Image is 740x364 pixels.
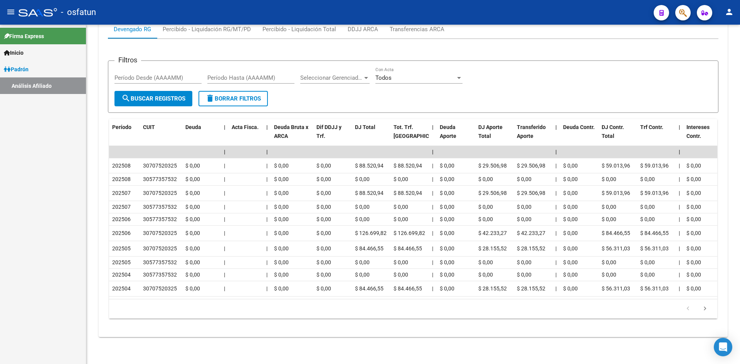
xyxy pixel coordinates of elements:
div: 30577357532 [143,258,177,267]
mat-icon: menu [6,7,15,17]
span: | [555,163,557,169]
span: $ 0,00 [440,272,454,278]
span: | [224,285,225,292]
span: $ 0,00 [440,285,454,292]
span: $ 0,00 [602,204,616,210]
span: $ 0,00 [394,204,408,210]
span: $ 0,00 [563,216,578,222]
span: $ 0,00 [686,190,701,196]
span: | [432,190,433,196]
datatable-header-cell: Deuda [182,119,221,153]
span: | [224,149,225,155]
span: $ 0,00 [274,216,289,222]
span: | [224,163,225,169]
span: 202508 [112,163,131,169]
span: | [266,204,267,210]
span: | [555,259,557,265]
datatable-header-cell: Acta Fisca. [229,119,263,153]
span: Deuda [185,124,201,130]
div: 30577357532 [143,215,177,224]
span: Intereses Contr. [686,124,710,139]
span: Dif DDJJ y Trf. [316,124,341,139]
span: $ 0,00 [274,245,289,252]
datatable-header-cell: CUIT [140,119,182,153]
span: $ 0,00 [316,272,331,278]
span: $ 0,00 [316,176,331,182]
datatable-header-cell: Período [109,119,140,153]
span: | [266,216,267,222]
span: $ 0,00 [602,216,616,222]
span: $ 29.506,98 [517,190,545,196]
span: Seleccionar Gerenciador [300,74,363,81]
span: | [266,259,267,265]
a: go to next page [698,305,712,313]
span: $ 0,00 [394,259,408,265]
span: $ 0,00 [316,230,331,236]
datatable-header-cell: Transferido Aporte [514,119,552,153]
span: | [432,285,433,292]
span: | [679,285,680,292]
span: $ 0,00 [686,176,701,182]
span: $ 84.466,55 [355,285,383,292]
span: DJ Aporte Total [478,124,503,139]
span: | [266,285,267,292]
datatable-header-cell: DJ Aporte Total [475,119,514,153]
span: | [679,124,680,130]
datatable-header-cell: DJ Contr. Total [599,119,637,153]
span: $ 0,00 [316,204,331,210]
datatable-header-cell: | [429,119,437,153]
span: $ 0,00 [640,259,655,265]
span: $ 0,00 [563,163,578,169]
span: | [679,190,680,196]
datatable-header-cell: Intereses Contr. [683,119,722,153]
span: | [224,230,225,236]
span: $ 0,00 [563,245,578,252]
span: $ 42.233,27 [517,230,545,236]
span: | [432,245,433,252]
span: 202507 [112,190,131,196]
span: $ 28.155,52 [478,245,507,252]
span: $ 84.466,55 [640,230,669,236]
span: | [679,259,680,265]
span: Inicio [4,49,24,57]
span: $ 0,00 [478,176,493,182]
div: Percibido - Liquidación RG/MT/PD [163,25,251,34]
span: $ 88.520,94 [394,190,422,196]
span: | [432,216,433,222]
span: | [432,176,433,182]
span: | [679,216,680,222]
div: 30707520325 [143,244,177,253]
span: $ 0,00 [686,163,701,169]
span: | [432,230,433,236]
span: | [555,124,557,130]
span: | [224,190,225,196]
span: $ 0,00 [517,259,531,265]
span: $ 0,00 [185,163,200,169]
span: $ 84.466,55 [394,285,422,292]
span: $ 56.311,03 [640,245,669,252]
datatable-header-cell: Deuda Bruta x ARCA [271,119,313,153]
span: $ 0,00 [440,259,454,265]
mat-icon: search [121,94,131,103]
span: $ 0,00 [316,216,331,222]
span: $ 0,00 [274,259,289,265]
span: CUIT [143,124,155,130]
div: Open Intercom Messenger [714,338,732,356]
span: $ 0,00 [185,245,200,252]
span: 202508 [112,176,131,182]
span: | [679,176,680,182]
span: $ 84.466,55 [602,230,630,236]
span: | [679,272,680,278]
span: $ 0,00 [440,176,454,182]
span: $ 0,00 [440,230,454,236]
span: 202504 [112,285,131,292]
span: | [555,190,557,196]
span: | [224,124,225,130]
span: $ 0,00 [440,245,454,252]
span: $ 0,00 [478,259,493,265]
span: $ 88.520,94 [355,163,383,169]
span: | [224,259,225,265]
span: $ 59.013,96 [602,163,630,169]
span: $ 0,00 [563,230,578,236]
span: | [224,204,225,210]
